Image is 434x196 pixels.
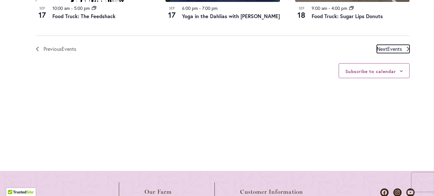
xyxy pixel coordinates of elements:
[5,173,23,191] iframe: Launch Accessibility Center
[199,5,201,11] span: -
[71,5,73,11] span: -
[36,10,49,20] span: 17
[295,6,308,11] span: Sep
[377,45,402,53] span: Next
[377,45,410,53] a: Next Events
[295,10,308,20] span: 18
[44,45,76,53] span: Previous
[74,5,90,11] time: 5:00 pm
[182,5,198,11] time: 6:00 pm
[62,45,76,52] span: Events
[331,5,347,11] time: 4:00 pm
[345,68,396,74] button: Subscribe to calendar
[182,13,280,19] a: Yoga in the Dahlias with [PERSON_NAME]
[312,5,327,11] time: 9:00 am
[387,45,402,52] span: Events
[312,13,383,19] a: Food Truck: Sugar Lips Donuts
[36,45,76,53] a: Previous Events
[145,189,172,195] span: Our Farm
[52,5,70,11] time: 10:00 am
[36,6,49,11] span: Sep
[52,13,116,19] a: Food Truck: The Feedshack
[329,5,330,11] span: -
[166,10,178,20] span: 17
[240,189,303,195] span: Customer Information
[166,6,178,11] span: Sep
[202,5,218,11] time: 7:00 pm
